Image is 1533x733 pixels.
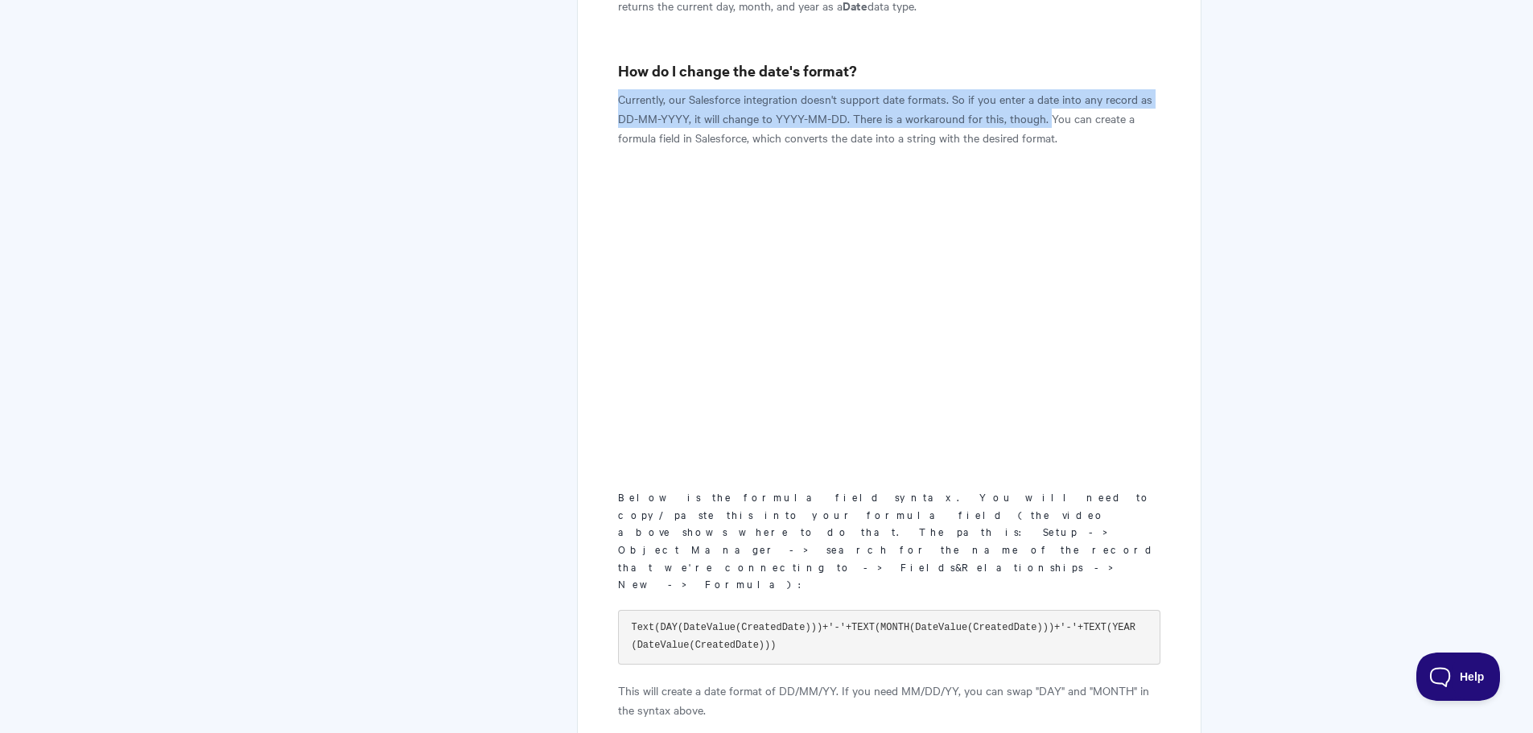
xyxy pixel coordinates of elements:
[618,89,1160,147] p: Currently, our Salesforce integration doesn't support date formats. So if you enter a date into a...
[618,610,1160,665] pre: Text(DAY(DateValue(CreatedDate)))+'-'+TEXT(MONTH(DateValue(CreatedDate)))+'-'+TEXT(YEAR(DateValue...
[618,488,1160,593] div: Below is the formula field syntax. You will need to copy/paste this into your formula field (the ...
[1416,653,1501,701] iframe: Toggle Customer Support
[618,60,1160,82] h3: How do I change the date's format?
[618,681,1160,719] p: This will create a date format of DD/MM/YY. If you need MM/DD/YY, you can swap "DAY" and "MONTH" ...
